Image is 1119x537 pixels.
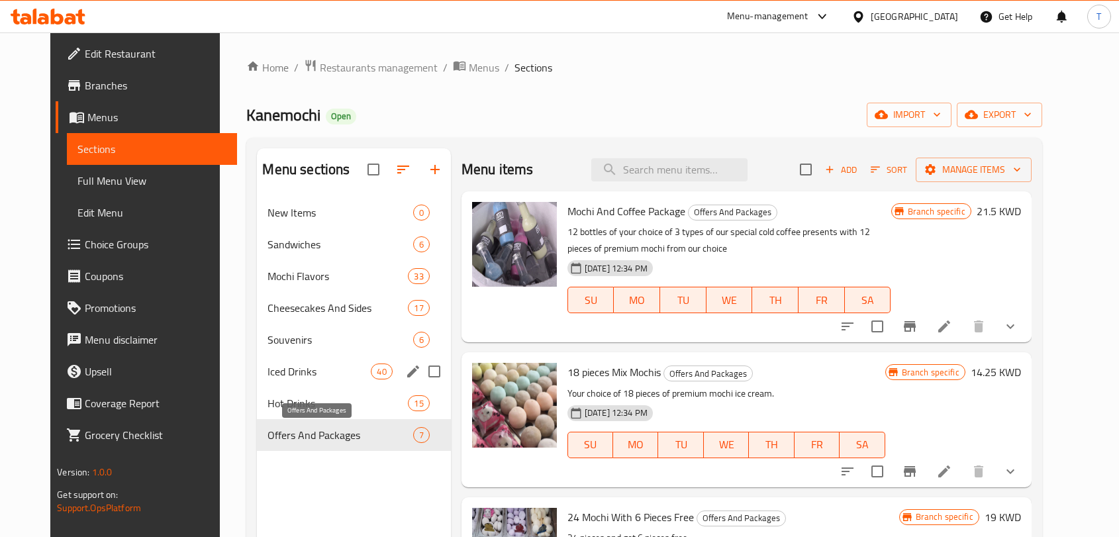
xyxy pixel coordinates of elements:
span: Kanemochi [246,100,320,130]
a: Promotions [56,292,237,324]
button: export [957,103,1042,127]
li: / [443,60,448,75]
span: 0 [414,207,429,219]
div: Sandwiches6 [257,228,450,260]
button: sort-choices [832,456,863,487]
span: Cheesecakes And Sides [268,300,408,316]
a: Coverage Report [56,387,237,419]
a: Edit Menu [67,197,237,228]
span: Menus [469,60,499,75]
button: MO [613,432,658,458]
span: Offers And Packages [697,511,785,526]
a: Grocery Checklist [56,419,237,451]
button: Add [820,160,862,180]
input: search [591,158,748,181]
span: Sandwiches [268,236,413,252]
span: Select to update [863,313,891,340]
p: 12 bottles of your choice of 3 types of our special cold coffee presents with 12 pieces of premiu... [567,224,891,257]
span: WE [712,291,748,310]
h6: 14.25 KWD [971,363,1021,381]
span: Manage items [926,162,1021,178]
a: Restaurants management [304,59,438,76]
h2: Menu sections [262,160,350,179]
svg: Show Choices [1002,318,1018,334]
span: T [1096,9,1101,24]
a: Full Menu View [67,165,237,197]
button: delete [963,311,995,342]
button: Branch-specific-item [894,456,926,487]
span: 1.0.0 [92,464,113,481]
span: 18 pieces Mix Mochis [567,362,661,382]
div: items [413,332,430,348]
span: FR [800,435,834,454]
button: FR [799,287,845,313]
span: Sort items [862,160,916,180]
span: Offers And Packages [664,366,752,381]
button: sort-choices [832,311,863,342]
nav: breadcrumb [246,59,1042,76]
span: export [967,107,1032,123]
div: Offers And Packages [663,366,753,381]
h6: 19 KWD [985,508,1021,526]
div: items [413,205,430,220]
span: Souvenirs [268,332,413,348]
span: 33 [409,270,428,283]
button: WE [704,432,749,458]
span: import [877,107,941,123]
button: SU [567,432,613,458]
span: Sort [871,162,907,177]
span: Grocery Checklist [85,427,226,443]
span: 7 [414,429,429,442]
span: Offers And Packages [689,205,777,220]
span: TH [754,435,789,454]
span: Offers And Packages [268,427,413,443]
span: Open [326,111,356,122]
a: Support.OpsPlatform [57,499,141,516]
button: import [867,103,951,127]
span: WE [709,435,744,454]
span: FR [804,291,840,310]
span: MO [618,435,653,454]
span: Coupons [85,268,226,284]
button: Sort [867,160,910,180]
span: Get support on: [57,486,118,503]
span: TH [757,291,793,310]
span: Restaurants management [320,60,438,75]
button: SU [567,287,614,313]
span: Edit Menu [77,205,226,220]
span: 17 [409,302,428,315]
img: Mochi And Coffee Package [472,202,557,287]
div: Mochi Flavors [268,268,408,284]
span: 24 Mochi With 6 Pieces Free [567,507,694,527]
div: Offers And Packages [688,205,777,220]
a: Choice Groups [56,228,237,260]
span: Branch specific [897,366,965,379]
span: TU [663,435,698,454]
button: show more [995,456,1026,487]
span: Branches [85,77,226,93]
nav: Menu sections [257,191,450,456]
a: Edit menu item [936,464,952,479]
span: [DATE] 12:34 PM [579,262,653,275]
li: / [505,60,509,75]
p: Your choice of 18 pieces of premium mochi ice cream. [567,385,885,402]
span: Choice Groups [85,236,226,252]
button: SA [845,287,891,313]
button: TU [658,432,703,458]
button: MO [614,287,660,313]
div: Offers And Packages7 [257,419,450,451]
span: Version: [57,464,89,481]
span: SA [850,291,886,310]
span: Sort sections [387,154,419,185]
button: edit [403,362,423,381]
span: Branch specific [910,511,979,523]
div: [GEOGRAPHIC_DATA] [871,9,958,24]
a: Coupons [56,260,237,292]
div: New Items0 [257,197,450,228]
a: Home [246,60,289,75]
span: Select all sections [360,156,387,183]
span: 15 [409,397,428,410]
span: Menu disclaimer [85,332,226,348]
button: TU [660,287,706,313]
span: Add item [820,160,862,180]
